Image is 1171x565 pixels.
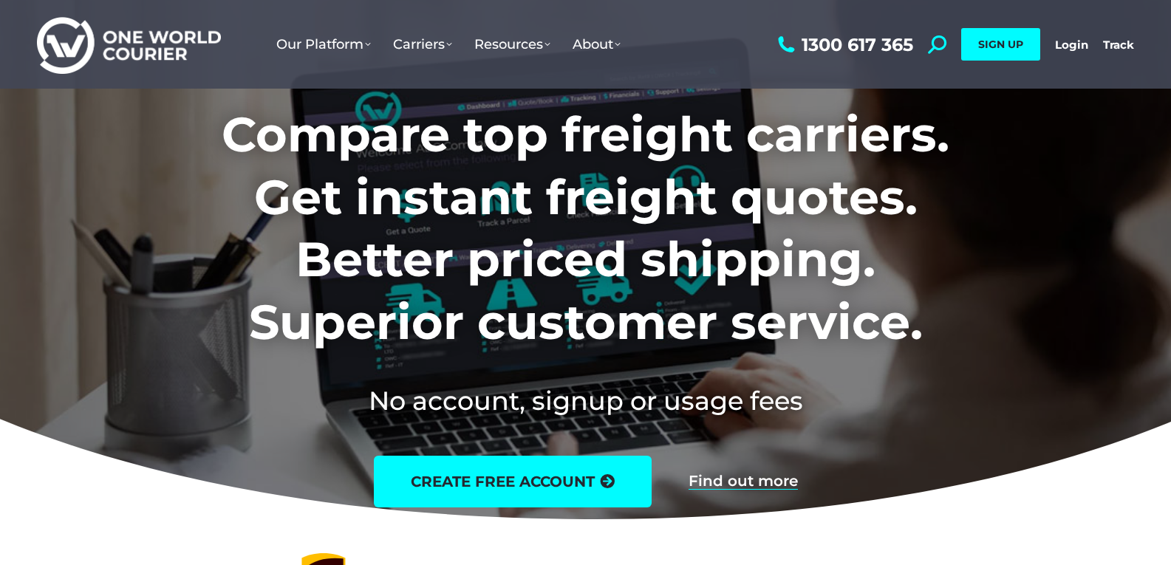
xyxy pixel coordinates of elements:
[463,21,561,67] a: Resources
[124,383,1047,419] h2: No account, signup or usage fees
[276,36,371,52] span: Our Platform
[393,36,452,52] span: Carriers
[37,15,221,75] img: One World Courier
[1103,38,1134,52] a: Track
[961,28,1040,61] a: SIGN UP
[374,456,652,507] a: create free account
[124,103,1047,353] h1: Compare top freight carriers. Get instant freight quotes. Better priced shipping. Superior custom...
[978,38,1023,51] span: SIGN UP
[774,35,913,54] a: 1300 617 365
[265,21,382,67] a: Our Platform
[561,21,632,67] a: About
[474,36,550,52] span: Resources
[382,21,463,67] a: Carriers
[573,36,621,52] span: About
[1055,38,1088,52] a: Login
[689,473,798,490] a: Find out more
